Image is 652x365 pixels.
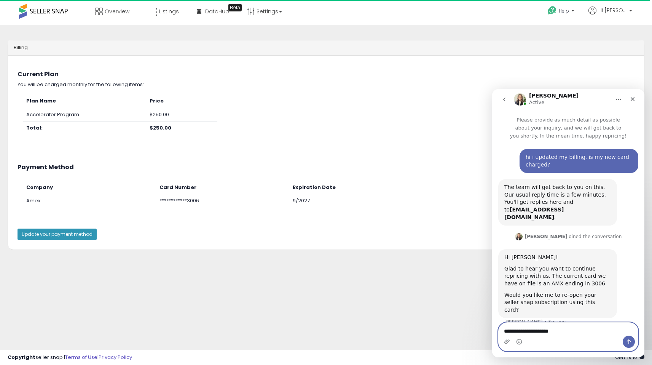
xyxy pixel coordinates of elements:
a: Hi [PERSON_NAME] [588,6,632,24]
h3: Payment Method [18,164,634,171]
td: $250.00 [147,108,205,122]
td: Accelerator Program [23,108,147,122]
b: $250.00 [150,124,171,131]
strong: Copyright [8,354,35,361]
span: You will be charged monthly for the following items: [18,81,144,88]
span: Hi [PERSON_NAME] [598,6,627,14]
button: Update your payment method [18,229,97,240]
th: Company [23,181,156,194]
th: Card Number [156,181,290,194]
span: Help [559,8,569,14]
a: Privacy Policy [99,354,132,361]
div: Billing [8,40,644,56]
th: Price [147,94,205,108]
a: Terms of Use [65,354,97,361]
span: Listings [159,8,179,15]
b: Total: [26,124,43,131]
td: Amex [23,194,156,208]
td: 9/2027 [290,194,423,208]
iframe: Intercom live chat [492,89,644,357]
span: Overview [105,8,129,15]
span: DataHub [205,8,229,15]
i: Get Help [547,6,557,15]
div: seller snap | | [8,354,132,361]
th: Expiration Date [290,181,423,194]
h3: Current Plan [18,71,634,78]
div: Tooltip anchor [228,4,242,11]
th: Plan Name [23,94,147,108]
